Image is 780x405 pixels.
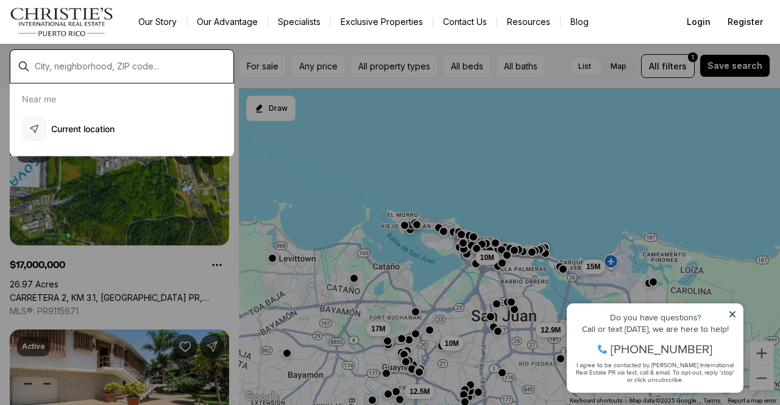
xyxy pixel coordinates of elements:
button: Register [720,10,770,34]
div: Call or text [DATE], we are here to help! [13,39,176,48]
a: Our Story [129,13,186,30]
img: logo [10,7,114,37]
p: Current location [51,122,115,135]
a: Exclusive Properties [331,13,433,30]
button: Login [679,10,718,34]
button: Current location [17,111,227,146]
span: I agree to be contacted by [PERSON_NAME] International Real Estate PR via text, call & email. To ... [15,75,174,98]
a: Blog [561,13,598,30]
span: Login [687,17,711,27]
a: Resources [497,13,560,30]
span: [PHONE_NUMBER] [50,57,152,69]
div: Do you have questions? [13,27,176,36]
a: Our Advantage [187,13,268,30]
a: Specialists [268,13,330,30]
button: Contact Us [433,13,497,30]
p: Near me [22,94,56,104]
span: Register [728,17,763,27]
